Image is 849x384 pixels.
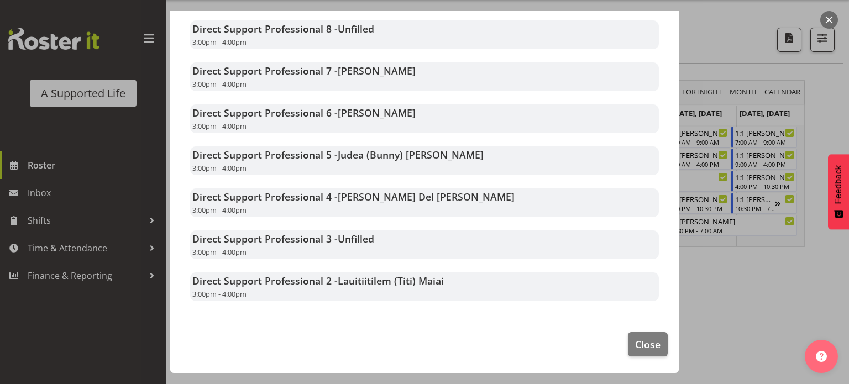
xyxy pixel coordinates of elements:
[628,332,668,356] button: Close
[828,154,849,229] button: Feedback - Show survey
[635,337,661,351] span: Close
[192,37,247,47] span: 3:00pm - 4:00pm
[192,163,247,173] span: 3:00pm - 4:00pm
[338,106,416,119] span: [PERSON_NAME]
[834,165,843,204] span: Feedback
[192,121,247,131] span: 3:00pm - 4:00pm
[338,274,444,287] span: Lauitiitilem (Titi) Maiai
[338,64,416,77] span: [PERSON_NAME]
[192,106,416,119] strong: Direct Support Professional 6 -
[192,205,247,215] span: 3:00pm - 4:00pm
[192,148,484,161] strong: Direct Support Professional 5 -
[192,64,416,77] strong: Direct Support Professional 7 -
[192,190,515,203] strong: Direct Support Professional 4 -
[338,232,374,245] span: Unfilled
[192,247,247,257] span: 3:00pm - 4:00pm
[816,351,827,362] img: help-xxl-2.png
[192,232,374,245] strong: Direct Support Professional 3 -
[338,22,374,35] span: Unfilled
[192,289,247,299] span: 3:00pm - 4:00pm
[192,79,247,89] span: 3:00pm - 4:00pm
[338,190,515,203] span: [PERSON_NAME] Del [PERSON_NAME]
[192,274,444,287] strong: Direct Support Professional 2 -
[338,148,484,161] span: Judea (Bunny) [PERSON_NAME]
[192,22,374,35] strong: Direct Support Professional 8 -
